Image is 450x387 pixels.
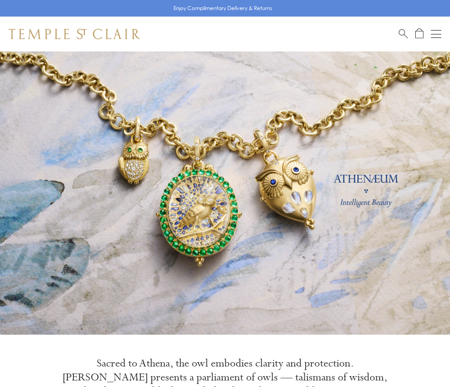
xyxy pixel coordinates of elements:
a: Search [399,28,408,39]
button: Open navigation [431,29,441,39]
p: Enjoy Complimentary Delivery & Returns [173,4,272,13]
img: Temple St. Clair [9,29,140,39]
a: Open Shopping Bag [415,28,423,39]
